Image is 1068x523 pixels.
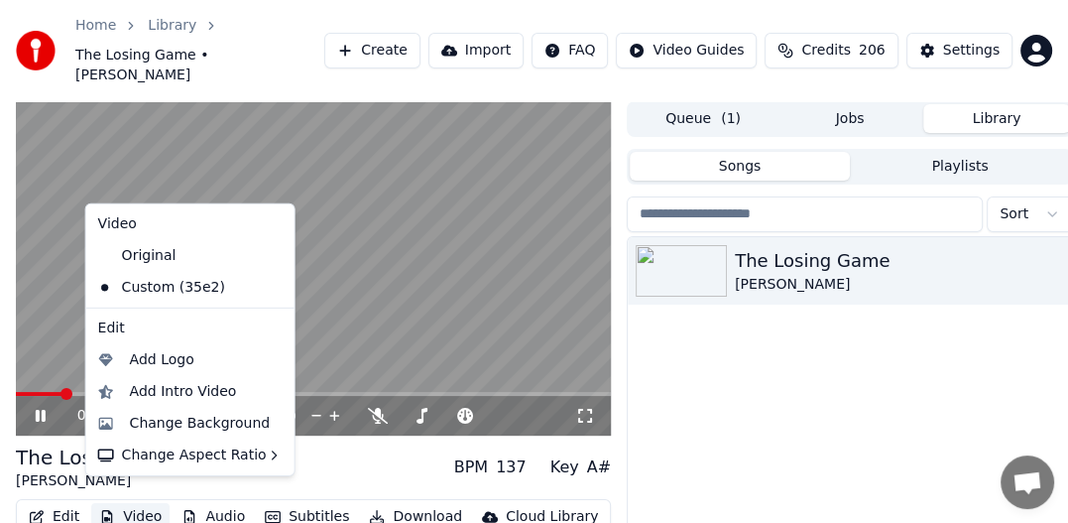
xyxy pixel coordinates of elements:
div: [PERSON_NAME] [735,275,1064,295]
div: Add Intro Video [130,382,237,402]
button: Credits206 [765,33,897,68]
span: The Losing Game • [PERSON_NAME] [75,46,324,85]
button: Create [324,33,420,68]
button: Import [428,33,524,68]
span: Sort [1000,204,1028,224]
div: Original [90,240,261,272]
button: FAQ [532,33,608,68]
div: Change Aspect Ratio [90,440,291,471]
span: Credits [801,41,850,61]
span: 206 [859,41,886,61]
div: Custom (35e2) [90,272,261,304]
button: Queue [630,104,776,133]
button: Jobs [776,104,923,133]
button: Songs [630,152,850,181]
div: Settings [943,41,1000,61]
a: Library [148,16,196,36]
div: BPM [454,456,488,479]
div: Change Background [130,414,271,434]
span: 0:21 [77,406,108,426]
div: / [77,406,125,426]
button: Settings [906,33,1012,68]
div: Key [550,456,579,479]
button: Video Guides [616,33,757,68]
nav: breadcrumb [75,16,324,85]
a: Home [75,16,116,36]
div: Edit [90,313,291,344]
div: Open chat [1001,456,1054,509]
div: The Losing Game [735,247,1064,275]
span: ( 1 ) [721,109,741,129]
div: [PERSON_NAME] [16,471,188,491]
div: Video [90,208,291,240]
div: Add Logo [130,350,194,370]
div: 137 [496,456,527,479]
div: A# [587,456,611,479]
img: youka [16,31,56,70]
div: The Losing Game [16,444,188,471]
